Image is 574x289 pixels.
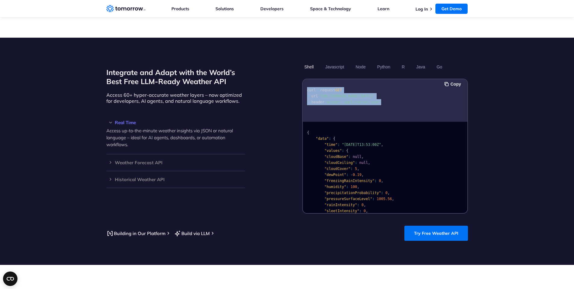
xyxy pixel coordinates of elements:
[350,185,357,189] span: 100
[315,88,320,92] span: --
[366,209,368,213] span: ,
[377,197,392,201] span: 1005.56
[260,6,284,11] a: Developers
[307,130,309,135] span: {
[381,191,383,195] span: :
[106,120,245,125] h3: Real Time
[381,179,383,183] span: ,
[435,4,468,14] a: Get Demo
[372,197,374,201] span: :
[357,185,359,189] span: ,
[333,137,335,141] span: {
[363,209,365,213] span: 0
[106,230,165,237] a: Building in Our Platform
[324,179,374,183] span: "freezingRainIntensity"
[361,155,363,159] span: ,
[318,94,375,98] span: '[URL][DOMAIN_NAME][DATE]'
[350,173,353,177] span: -
[174,230,210,237] a: Build via LLM
[106,160,245,165] h3: Weather Forecast API
[106,177,245,182] h3: Historical Weather API
[355,167,357,171] span: 5
[353,173,361,177] span: 0.19
[363,203,365,207] span: ,
[353,62,368,72] button: Node
[310,6,351,11] a: Space & Technology
[324,173,346,177] span: "dewPoint"
[329,137,331,141] span: :
[315,137,328,141] span: "data"
[359,161,368,165] span: null
[346,173,348,177] span: :
[361,203,363,207] span: 0
[392,197,394,201] span: ,
[400,62,407,72] button: R
[346,149,348,153] span: {
[357,167,359,171] span: ,
[106,4,146,13] a: Home link
[324,149,342,153] span: "values"
[324,197,372,201] span: "pressureSurfaceLevel"
[337,143,340,147] span: :
[324,161,355,165] span: "cloudCeiling"
[324,155,348,159] span: "cloudBase"
[323,62,346,72] button: Javascript
[302,62,316,72] button: Shell
[106,68,245,86] h2: Integrate and Adapt with the World’s Best Free LLM-Ready Weather API
[404,226,468,241] a: Try Free Weather API
[348,155,350,159] span: :
[359,209,361,213] span: :
[368,161,370,165] span: ,
[342,143,381,147] span: "[DATE]T13:53:00Z"
[324,100,381,104] span: 'accept: application/json'
[434,62,444,72] button: Go
[106,92,245,104] p: Access 60+ hyper-accurate weather layers – now optimized for developers, AI agents, and natural l...
[307,88,316,92] span: curl
[355,161,357,165] span: :
[378,6,389,11] a: Learn
[324,185,346,189] span: "humidity"
[387,191,390,195] span: ,
[324,209,359,213] span: "sleetIntensity"
[3,272,17,286] button: Open CMP widget
[342,149,344,153] span: :
[444,81,463,87] button: Copy
[311,94,318,98] span: url
[350,167,353,171] span: :
[335,88,342,92] span: GET
[307,100,311,104] span: --
[414,62,427,72] button: Java
[416,6,428,12] a: Log In
[324,143,337,147] span: "time"
[353,155,361,159] span: null
[361,173,363,177] span: ,
[311,100,324,104] span: header
[379,179,381,183] span: 0
[106,127,245,148] p: Access up-to-the-minute weather insights via JSON or natural language – ideal for AI agents, dash...
[324,191,381,195] span: "precipitationProbability"
[385,191,387,195] span: 0
[357,203,359,207] span: :
[374,179,376,183] span: :
[375,62,392,72] button: Python
[324,167,350,171] span: "cloudCover"
[381,143,383,147] span: ,
[324,203,357,207] span: "rainIntensity"
[320,88,335,92] span: request
[171,6,189,11] a: Products
[346,185,348,189] span: :
[215,6,234,11] a: Solutions
[307,94,311,98] span: --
